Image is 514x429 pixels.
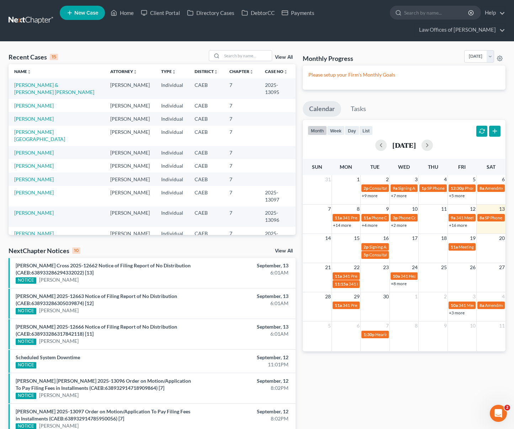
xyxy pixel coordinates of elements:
button: list [359,126,373,135]
a: [PERSON_NAME][GEOGRAPHIC_DATA] [14,129,65,142]
a: Law Offices of [PERSON_NAME] [415,23,505,36]
a: Scheduled System Downtime [16,354,80,360]
span: Consultation for [PERSON_NAME][GEOGRAPHIC_DATA] [369,252,477,257]
a: [PERSON_NAME] 2025-12666 Notice of Filing Report of No Distribution (CAEB:638933286317842118) [11] [16,324,177,337]
span: 341 Hearing for [PERSON_NAME] & [PERSON_NAME] [401,273,502,279]
a: Calendar [303,101,341,117]
a: Help [481,6,505,19]
span: 11:15a [335,281,348,287]
a: [PERSON_NAME] [14,103,54,109]
td: Individual [155,126,189,146]
div: 6:01AM [202,300,288,307]
span: 341 Prep for [PERSON_NAME] [343,215,400,220]
td: CAEB [189,159,224,172]
span: 341 Prep for [PERSON_NAME] & [PERSON_NAME] [349,281,444,287]
span: 22 [353,263,360,272]
a: [PERSON_NAME] 2025-13097 Order on Motion/Application To Pay Filing Fees in Installments (CAEB:638... [16,408,190,422]
span: 8a [479,303,484,308]
a: DebtorCC [238,6,278,19]
span: 5 [472,175,476,184]
span: 341 Prep for [PERSON_NAME] [343,273,400,279]
span: 2 [443,292,447,301]
div: September, 13 [202,323,288,330]
a: +8 more [391,281,407,286]
p: Please setup your Firm's Monthly Goals [308,71,500,78]
a: +4 more [362,223,377,228]
td: 7 [224,159,259,172]
a: View All [275,248,293,253]
span: 10a [393,273,400,279]
a: Attorneyunfold_more [110,69,137,74]
span: 30 [382,292,390,301]
td: 7 [224,99,259,112]
td: 7 [224,227,259,247]
div: NOTICE [16,277,36,284]
div: 6:01AM [202,330,288,338]
td: [PERSON_NAME] [105,173,155,186]
a: [PERSON_NAME] [39,307,79,314]
span: Amendments: [485,185,511,191]
td: [PERSON_NAME] [105,126,155,146]
span: Thu [428,164,438,170]
td: [PERSON_NAME] [105,206,155,227]
td: 2025-13095 [259,78,296,99]
span: 4 [443,175,447,184]
a: Typeunfold_more [161,69,176,74]
span: 3 [414,175,418,184]
span: 10a [451,303,458,308]
span: Phone Consultation for Gamble, Taylor [398,215,471,220]
td: Individual [155,206,189,227]
span: Consultation for [GEOGRAPHIC_DATA][PERSON_NAME] [369,185,477,191]
span: 18 [440,234,447,242]
span: 11 [498,321,505,330]
a: Districtunfold_more [195,69,218,74]
span: 11a [335,273,342,279]
span: 9 [385,205,390,213]
a: [PERSON_NAME] [14,230,54,236]
button: week [327,126,345,135]
span: 11a [335,215,342,220]
div: 15 [50,54,58,60]
span: 2 [504,405,510,410]
div: NextChapter Notices [9,246,80,255]
td: [PERSON_NAME] [105,78,155,99]
span: 12:30p [451,185,464,191]
a: Nameunfold_more [14,69,31,74]
span: 11a [335,303,342,308]
iframe: Intercom live chat [490,405,507,422]
td: [PERSON_NAME] [105,112,155,125]
td: CAEB [189,227,224,247]
span: 15 [353,234,360,242]
span: 20 [498,234,505,242]
h3: Monthly Progress [303,54,353,63]
span: 2 [385,175,390,184]
i: unfold_more [214,70,218,74]
td: 2025-13097 [259,186,296,206]
a: Directory Cases [184,6,238,19]
td: CAEB [189,112,224,125]
a: [PERSON_NAME] [14,150,54,156]
span: 16 [382,234,390,242]
td: Individual [155,159,189,172]
i: unfold_more [249,70,254,74]
span: 23 [382,263,390,272]
td: 7 [224,206,259,227]
td: Individual [155,146,189,159]
input: Search by name... [222,51,272,61]
span: Sat [487,164,496,170]
a: [PERSON_NAME] [39,392,79,399]
td: Individual [155,186,189,206]
td: CAEB [189,78,224,99]
div: NOTICE [16,308,36,314]
a: +3 more [449,310,465,315]
td: Individual [155,99,189,112]
a: [PERSON_NAME] Cross 2025-12662 Notice of Filing Report of No Distribution (CAEB:63893328629433202... [16,262,191,276]
span: Fri [458,164,466,170]
td: 7 [224,173,259,186]
span: 8a [479,215,484,220]
a: [PERSON_NAME] [14,163,54,169]
span: 3 [472,292,476,301]
a: [PERSON_NAME] & [PERSON_NAME] [PERSON_NAME] [14,82,94,95]
a: Chapterunfold_more [229,69,254,74]
span: 8 [414,321,418,330]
